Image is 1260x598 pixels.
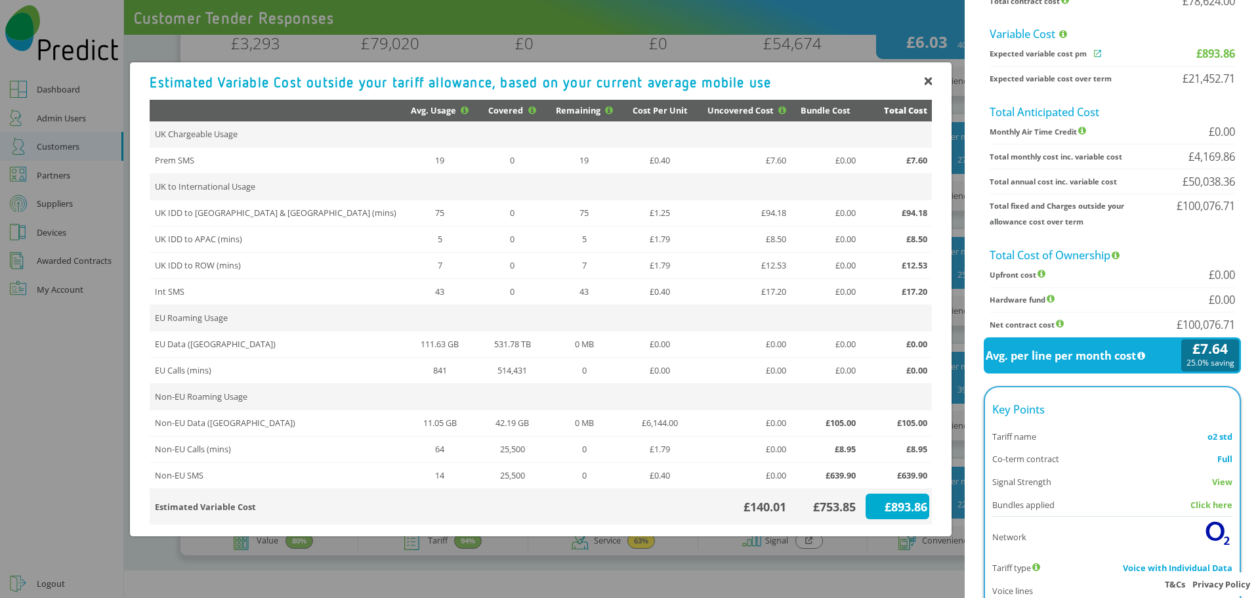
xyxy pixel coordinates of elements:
div: Covered [488,102,535,118]
div: Tariff type [992,558,1040,579]
span: Total fixed and Charges outside your allowance cost over term [990,198,1176,230]
div: o2 std [1207,427,1232,448]
td: Int SMS [150,278,401,305]
td: 42.19 GB [478,410,545,436]
td: £0.00 [791,147,860,173]
div: Voice with Individual Data [1123,558,1232,579]
td: 43 [401,278,478,305]
td: 0 [546,436,623,462]
td: £8.50 [860,226,932,252]
div: Remaining [556,102,613,118]
div: Variable Cost [990,26,1234,42]
td: Estimated Variable Cost [150,488,401,524]
td: UK IDD to ROW (mins) [150,252,401,278]
td: £94.18 [698,200,791,226]
td: £0.00 [698,462,791,488]
td: 75 [546,200,623,226]
td: 0 [478,278,545,305]
td: 841 [401,357,478,383]
td: EU Calls (mins) [150,357,401,383]
span: £4,169.86 [1188,149,1235,165]
td: £0.00 [791,278,860,305]
span: £21,452.71 [1183,71,1235,87]
td: £0.00 [623,357,698,383]
td: £94.18 [860,200,932,226]
span: £100,076.71 [1177,317,1235,333]
span: £100,076.71 [1177,198,1235,230]
div: Network [992,527,1026,548]
div: Full [1217,449,1232,470]
td: £12.53 [698,252,791,278]
td: £1.79 [623,436,698,462]
td: £17.20 [698,278,791,305]
td: £0.40 [623,147,698,173]
td: Non-EU SMS [150,462,401,488]
td: £105.00 [791,410,860,436]
span: £0.00 [1209,292,1235,308]
div: 25.0 % saving [1186,356,1234,370]
td: 0 MB [546,410,623,436]
td: UK Chargeable Usage [150,121,401,148]
td: £0.00 [698,357,791,383]
span: Hardware fund [990,292,1208,308]
td: EU Roaming Usage [150,305,401,331]
td: £1.79 [623,226,698,252]
td: £1.25 [623,200,698,226]
td: £0.00 [791,252,860,278]
div: Estimated Variable Cost outside your tariff allowance, based on your current average mobile use [150,74,932,90]
td: £6,144.00 [623,410,698,436]
td: £639.90 [791,462,860,488]
div: Bundle Cost [801,102,850,118]
div: Co-term contract [992,449,1059,470]
td: £0.00 [698,331,791,357]
td: £0.00 [860,357,932,383]
td: £639.90 [860,462,932,488]
td: £0.00 [791,357,860,383]
div: Avg. Usage [411,102,469,118]
div: Signal Strength [992,472,1051,493]
td: £7.60 [698,147,791,173]
td: 19 [546,147,623,173]
span: Avg. per line per month cost [986,348,1182,364]
td: £0.00 [623,331,698,357]
span: Total annual cost inc. variable cost [990,174,1182,190]
td: 111.63 GB [401,331,478,357]
td: 5 [401,226,478,252]
td: 14 [401,462,478,488]
td: £0.40 [623,278,698,305]
td: £0.40 [623,462,698,488]
span: Monthly Air Time Credit [990,124,1208,140]
td: £8.95 [791,436,860,462]
div: Key Points [992,401,1232,417]
span: Total monthly cost inc. variable cost [990,149,1188,165]
span: £0.00 [1209,124,1235,140]
a: T&Cs [1165,578,1185,590]
div: Tariff name [992,427,1036,448]
td: UK IDD to APAC (mins) [150,226,401,252]
td: 0 [546,462,623,488]
td: 5 [546,226,623,252]
td: UK to International Usage [150,173,401,200]
td: £105.00 [860,410,932,436]
div: £753.85 [796,499,858,515]
td: 75 [401,200,478,226]
div: £140.01 [702,499,788,515]
td: 0 [478,252,545,278]
td: 0 [478,200,545,226]
td: EU Data ([GEOGRAPHIC_DATA]) [150,331,401,357]
td: 531.78 TB [478,331,545,357]
span: Expected variable cost over term [990,71,1182,87]
td: £17.20 [860,278,932,305]
td: UK IDD to [GEOGRAPHIC_DATA] & [GEOGRAPHIC_DATA] (mins) [150,200,401,226]
td: 514,431 [478,357,545,383]
span: Upfront cost [990,267,1208,283]
td: £8.95 [860,436,932,462]
td: £12.53 [860,252,932,278]
div: Cost Per Unit [633,102,688,118]
td: £0.00 [791,200,860,226]
div: £893.86 [866,494,930,519]
td: 0 [478,147,545,173]
span: Click here [1190,499,1232,511]
td: 11.05 GB [401,410,478,436]
span: £0.00 [1209,267,1235,283]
